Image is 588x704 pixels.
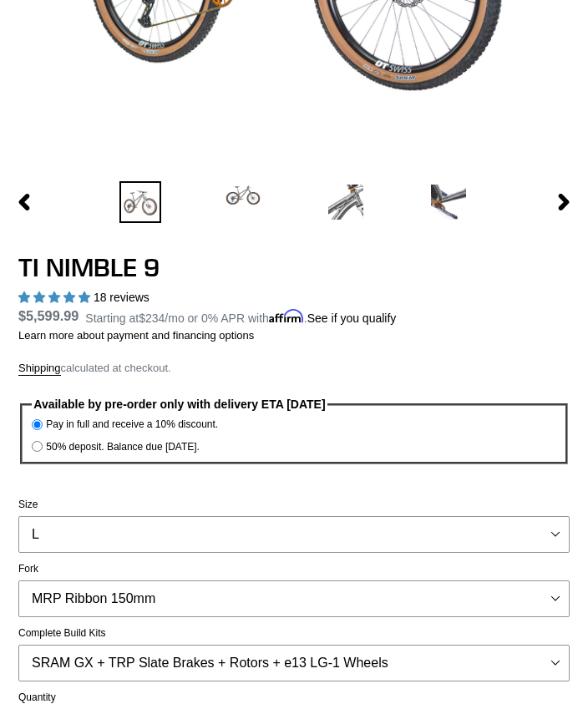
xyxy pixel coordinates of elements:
[307,311,397,325] a: See if you qualify - Learn more about Affirm Financing (opens in modal)
[18,252,570,282] h1: TI NIMBLE 9
[46,417,218,432] label: Pay in full and receive a 10% discount.
[18,291,94,304] span: 4.89 stars
[18,329,254,342] a: Learn more about payment and financing options
[269,309,304,323] span: Affirm
[18,497,570,512] label: Size
[325,181,367,223] img: Load image into Gallery viewer, TI NIMBLE 9
[18,362,61,376] a: Shipping
[139,311,165,325] span: $234
[32,396,328,413] legend: Available by pre-order only with delivery ETA [DATE]
[18,561,570,576] label: Fork
[18,625,570,641] label: Complete Build Kits
[46,439,200,454] label: 50% deposit. Balance due [DATE].
[428,181,469,223] img: Load image into Gallery viewer, TI NIMBLE 9
[18,360,570,377] div: calculated at checkout.
[119,181,161,223] img: Load image into Gallery viewer, TI NIMBLE 9
[222,181,264,210] img: Load image into Gallery viewer, TI NIMBLE 9
[94,291,150,304] span: 18 reviews
[85,306,396,327] p: Starting at /mo or 0% APR with .
[18,308,79,323] span: $5,599.99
